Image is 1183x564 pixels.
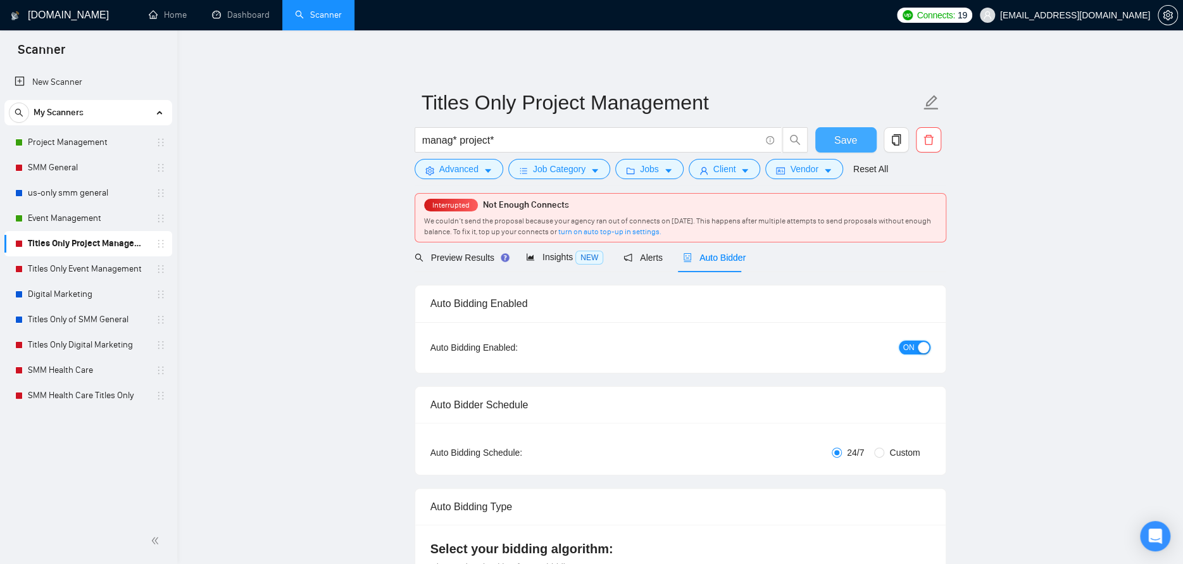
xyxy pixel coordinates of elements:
[156,391,166,401] span: holder
[422,87,920,118] input: Scanner name...
[1158,5,1178,25] button: setting
[28,256,148,282] a: Titles Only Event Management
[713,162,736,176] span: Client
[815,127,877,153] button: Save
[9,108,28,117] span: search
[430,540,930,558] h4: Select your bidding algorithm:
[699,166,708,175] span: user
[903,341,915,354] span: ON
[156,264,166,274] span: holder
[615,159,684,179] button: folderJobscaret-down
[508,159,610,179] button: barsJob Categorycaret-down
[626,166,635,175] span: folder
[526,252,603,262] span: Insights
[499,252,511,263] div: Tooltip anchor
[623,253,632,262] span: notification
[1140,521,1170,551] div: Open Intercom Messenger
[575,251,603,265] span: NEW
[425,166,434,175] span: setting
[156,137,166,147] span: holder
[28,130,148,155] a: Project Management
[151,534,163,547] span: double-left
[28,282,148,307] a: Digital Marketing
[1158,10,1178,20] a: setting
[790,162,818,176] span: Vendor
[823,166,832,175] span: caret-down
[765,159,842,179] button: idcardVendorcaret-down
[34,100,84,125] span: My Scanners
[156,163,166,173] span: holder
[149,9,187,20] a: homeHome
[156,239,166,249] span: holder
[28,307,148,332] a: Titles Only of SMM General
[156,213,166,223] span: holder
[884,127,909,153] button: copy
[415,253,506,263] span: Preview Results
[430,446,597,460] div: Auto Bidding Schedule:
[156,315,166,325] span: holder
[884,446,925,460] span: Custom
[623,253,663,263] span: Alerts
[415,253,423,262] span: search
[958,8,967,22] span: 19
[853,162,888,176] a: Reset All
[28,180,148,206] a: us-only smm general
[834,132,857,148] span: Save
[776,166,785,175] span: idcard
[156,365,166,375] span: holder
[683,253,746,263] span: Auto Bidder
[430,285,930,322] div: Auto Bidding Enabled
[484,166,492,175] span: caret-down
[28,383,148,408] a: SMM Health Care Titles Only
[783,134,807,146] span: search
[766,136,774,144] span: info-circle
[422,132,760,148] input: Search Freelance Jobs...
[430,489,930,525] div: Auto Bidding Type
[842,446,869,460] span: 24/7
[11,6,20,26] img: logo
[533,162,585,176] span: Job Category
[28,358,148,383] a: SMM Health Care
[430,387,930,423] div: Auto Bidder Schedule
[156,289,166,299] span: holder
[429,201,473,210] span: Interrupted
[640,162,659,176] span: Jobs
[212,9,270,20] a: dashboardDashboard
[424,216,931,236] span: We couldn’t send the proposal because your agency ran out of connects on [DATE]. This happens aft...
[519,166,528,175] span: bars
[156,188,166,198] span: holder
[683,253,692,262] span: robot
[983,11,992,20] span: user
[295,9,342,20] a: searchScanner
[689,159,761,179] button: userClientcaret-down
[526,253,535,261] span: area-chart
[916,127,941,153] button: delete
[28,206,148,231] a: Event Management
[156,340,166,350] span: holder
[558,227,661,236] a: turn on auto top-up in settings.
[4,70,172,95] li: New Scanner
[923,94,939,111] span: edit
[430,341,597,354] div: Auto Bidding Enabled:
[782,127,808,153] button: search
[591,166,599,175] span: caret-down
[28,332,148,358] a: Titles Only Digital Marketing
[917,8,955,22] span: Connects:
[884,134,908,146] span: copy
[917,134,941,146] span: delete
[15,70,162,95] a: New Scanner
[8,41,75,67] span: Scanner
[9,103,29,123] button: search
[741,166,749,175] span: caret-down
[483,199,569,210] span: Not Enough Connects
[4,100,172,408] li: My Scanners
[1158,10,1177,20] span: setting
[439,162,479,176] span: Advanced
[415,159,503,179] button: settingAdvancedcaret-down
[664,166,673,175] span: caret-down
[28,231,148,256] a: Titles Only Project Management
[903,10,913,20] img: upwork-logo.png
[28,155,148,180] a: SMM General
